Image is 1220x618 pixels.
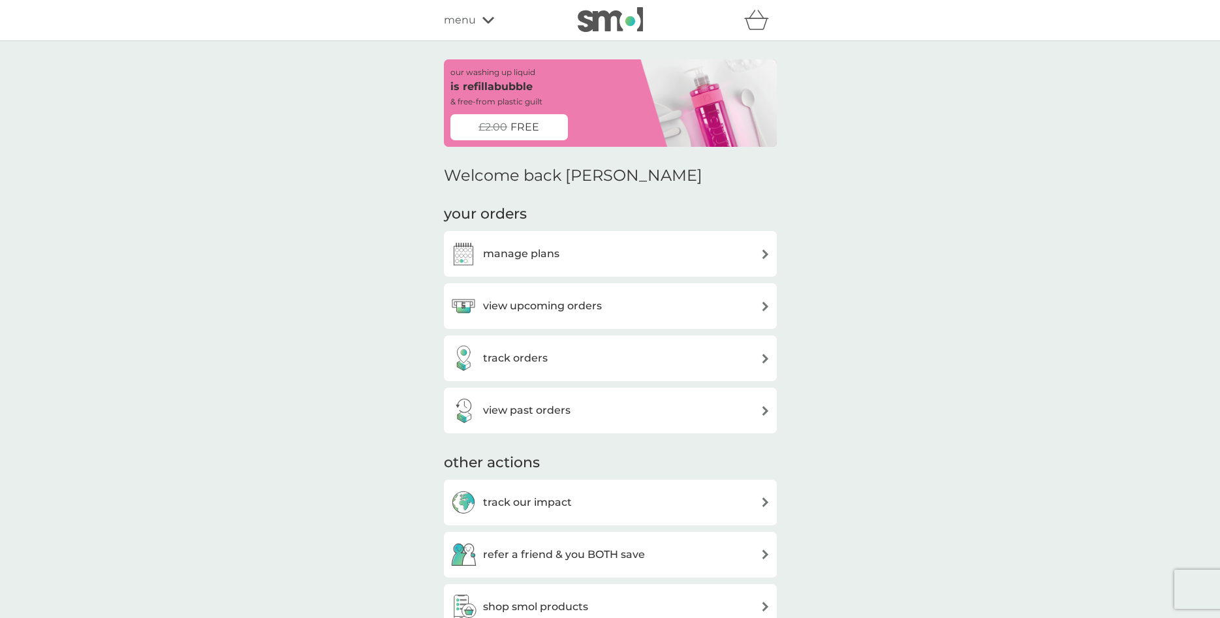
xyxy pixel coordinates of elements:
img: arrow right [760,301,770,311]
h3: manage plans [483,245,559,262]
div: basket [744,7,777,33]
h3: view upcoming orders [483,298,602,315]
img: smol [578,7,643,32]
h3: refer a friend & you BOTH save [483,546,645,563]
h3: view past orders [483,402,571,419]
img: arrow right [760,549,770,559]
img: arrow right [760,602,770,611]
img: arrow right [760,497,770,507]
h3: track orders [483,350,548,367]
span: £2.00 [478,119,507,136]
h3: track our impact [483,494,572,511]
h3: your orders [444,204,527,224]
img: arrow right [760,406,770,416]
h3: shop smol products [483,598,588,615]
span: menu [444,12,476,29]
h2: Welcome back [PERSON_NAME] [444,166,702,185]
img: arrow right [760,249,770,259]
span: FREE [510,119,539,136]
img: arrow right [760,354,770,363]
p: & free-from plastic guilt [450,95,542,108]
h3: other actions [444,453,540,473]
p: is refillabubble [450,78,533,95]
p: our washing up liquid [450,66,535,78]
